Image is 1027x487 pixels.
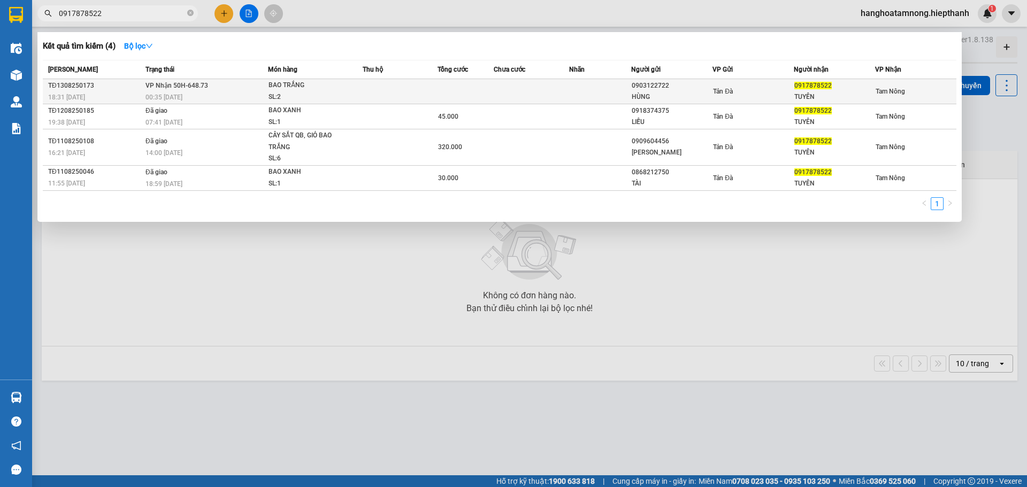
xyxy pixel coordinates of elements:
[269,178,349,190] div: SL: 1
[632,147,712,158] div: [PERSON_NAME]
[11,392,22,403] img: warehouse-icon
[11,43,22,54] img: warehouse-icon
[631,66,661,73] span: Người gửi
[876,143,905,151] span: Tam Nông
[11,96,22,107] img: warehouse-icon
[48,105,142,117] div: TĐ1208250185
[145,119,182,126] span: 07:41 [DATE]
[269,105,349,117] div: BAO XANH
[116,37,162,55] button: Bộ lọcdown
[268,66,297,73] span: Món hàng
[918,197,931,210] li: Previous Page
[438,143,462,151] span: 320.000
[944,197,956,210] button: right
[931,197,944,210] li: 1
[713,174,733,182] span: Tản Đà
[48,166,142,177] div: TĐ1108250046
[438,113,458,120] span: 45.000
[187,10,194,16] span: close-circle
[43,41,116,52] h3: Kết quả tìm kiếm ( 4 )
[713,113,733,120] span: Tản Đà
[794,137,832,145] span: 0917878522
[876,88,905,95] span: Tam Nông
[632,80,712,91] div: 0903122722
[632,117,712,128] div: LIỄU
[59,7,185,19] input: Tìm tên, số ĐT hoặc mã đơn
[11,440,21,451] span: notification
[11,416,21,427] span: question-circle
[363,66,383,73] span: Thu hộ
[794,82,832,89] span: 0917878522
[44,10,52,17] span: search
[48,119,85,126] span: 19:38 [DATE]
[632,105,712,117] div: 0918374375
[875,66,901,73] span: VP Nhận
[145,168,167,176] span: Đã giao
[187,9,194,19] span: close-circle
[494,66,525,73] span: Chưa cước
[269,80,349,91] div: BAO TRẮNG
[931,198,943,210] a: 1
[794,117,875,128] div: TUYÊN
[794,66,829,73] span: Người nhận
[794,91,875,103] div: TUYÊN
[11,69,22,81] img: warehouse-icon
[918,197,931,210] button: left
[145,66,174,73] span: Trạng thái
[145,107,167,114] span: Đã giao
[48,180,85,187] span: 11:55 [DATE]
[713,88,733,95] span: Tản Đà
[947,200,953,206] span: right
[269,153,349,165] div: SL: 6
[145,94,182,101] span: 00:35 [DATE]
[269,117,349,128] div: SL: 1
[11,123,22,134] img: solution-icon
[438,174,458,182] span: 30.000
[145,42,153,50] span: down
[48,149,85,157] span: 16:21 [DATE]
[632,91,712,103] div: HÙNG
[48,136,142,147] div: TĐ1108250108
[632,136,712,147] div: 0909604456
[794,178,875,189] div: TUYÊN
[632,167,712,178] div: 0868212750
[269,130,349,153] div: CÂY SẮT QB, GIỎ BAO TRẮNG
[632,178,712,189] div: TÀI
[713,143,733,151] span: Tản Đà
[48,94,85,101] span: 18:31 [DATE]
[48,66,98,73] span: [PERSON_NAME]
[269,166,349,178] div: BAO XANH
[145,137,167,145] span: Đã giao
[145,180,182,188] span: 18:59 [DATE]
[794,107,832,114] span: 0917878522
[124,42,153,50] strong: Bộ lọc
[145,149,182,157] span: 14:00 [DATE]
[876,113,905,120] span: Tam Nông
[269,91,349,103] div: SL: 2
[944,197,956,210] li: Next Page
[794,147,875,158] div: TUYÊN
[794,168,832,176] span: 0917878522
[438,66,468,73] span: Tổng cước
[876,174,905,182] span: Tam Nông
[9,7,23,23] img: logo-vxr
[11,465,21,475] span: message
[712,66,733,73] span: VP Gửi
[145,82,208,89] span: VP Nhận 50H-648.73
[569,66,585,73] span: Nhãn
[921,200,928,206] span: left
[48,80,142,91] div: TĐ1308250173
